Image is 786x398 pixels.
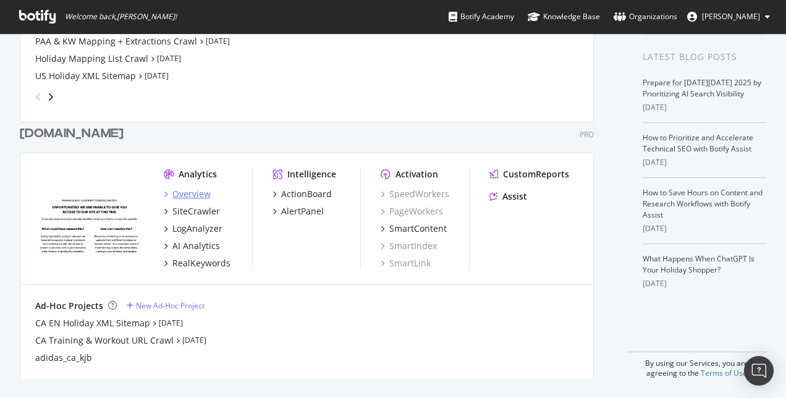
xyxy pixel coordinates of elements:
a: US Holiday XML Sitemap [35,70,136,82]
img: adidas.ca [35,168,144,255]
a: ActionBoard [273,188,332,200]
div: New Ad-Hoc Project [136,300,205,311]
div: CustomReports [503,168,569,180]
div: RealKeywords [172,257,230,269]
a: [DATE] [159,318,183,328]
div: Activation [395,168,438,180]
span: Kate Fischer [702,11,760,22]
a: AI Analytics [164,240,220,252]
div: Intelligence [287,168,336,180]
a: SpeedWorkers [381,188,449,200]
div: Assist [502,190,527,203]
a: Assist [489,190,527,203]
a: PageWorkers [381,205,443,218]
div: AI Analytics [172,240,220,252]
div: Latest Blog Posts [643,50,766,64]
div: SiteCrawler [172,205,220,218]
div: Ad-Hoc Projects [35,300,103,312]
a: [DATE] [145,70,169,81]
a: AlertPanel [273,205,324,218]
a: New Ad-Hoc Project [127,300,205,311]
div: Pro [580,129,594,140]
div: Analytics [179,168,217,180]
a: Terms of Use [701,368,747,378]
div: Open Intercom Messenger [744,356,774,386]
a: PAA & KW Mapping + Extractions Crawl [35,35,197,48]
a: SiteCrawler [164,205,220,218]
div: Organizations [614,11,677,23]
div: By using our Services, you are agreeing to the [627,352,766,378]
a: SmartIndex [381,240,437,252]
a: RealKeywords [164,257,230,269]
a: Prepare for [DATE][DATE] 2025 by Prioritizing AI Search Visibility [643,77,761,99]
span: Welcome back, [PERSON_NAME] ! [65,12,177,22]
a: SmartLink [381,257,431,269]
a: CA Training & Workout URL Crawl [35,334,174,347]
a: [DATE] [182,335,206,345]
a: How to Prioritize and Accelerate Technical SEO with Botify Assist [643,132,753,154]
div: [DATE] [643,157,766,168]
div: angle-right [46,91,55,103]
div: LogAnalyzer [172,222,222,235]
div: Knowledge Base [528,11,600,23]
a: [DATE] [157,53,181,64]
div: [DATE] [643,223,766,234]
a: What Happens When ChatGPT Is Your Holiday Shopper? [643,253,754,275]
a: CustomReports [489,168,569,180]
a: LogAnalyzer [164,222,222,235]
div: ActionBoard [281,188,332,200]
button: [PERSON_NAME] [677,7,780,27]
a: SmartContent [381,222,447,235]
div: [DATE] [643,102,766,113]
div: SmartContent [389,222,447,235]
div: Botify Academy [449,11,514,23]
a: CA EN Holiday XML Sitemap [35,317,150,329]
a: Holiday Mapping List Crawl [35,53,148,65]
a: Overview [164,188,211,200]
a: [DOMAIN_NAME] [20,125,129,143]
div: [DOMAIN_NAME] [20,125,124,143]
div: angle-left [30,87,46,107]
a: adidas_ca_kjb [35,352,92,364]
a: How to Save Hours on Content and Research Workflows with Botify Assist [643,187,763,220]
div: Overview [172,188,211,200]
div: [DATE] [643,278,766,289]
a: [DATE] [206,36,230,46]
div: AlertPanel [281,205,324,218]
